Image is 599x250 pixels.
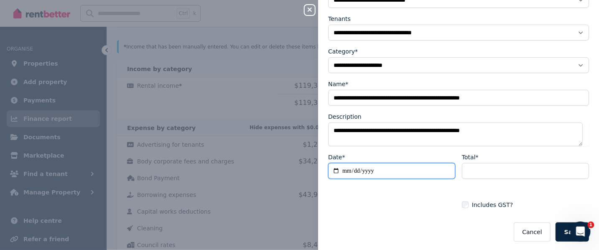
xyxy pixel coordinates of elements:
[328,112,362,121] label: Description
[328,153,345,161] label: Date*
[588,222,594,228] span: 1
[462,202,469,208] input: Includes GST?
[514,222,550,242] button: Cancel
[328,15,351,23] label: Tenants
[462,153,479,161] label: Total*
[556,222,589,242] button: Save
[328,80,348,88] label: Name*
[571,222,591,242] iframe: Intercom live chat
[472,201,513,209] span: Includes GST?
[328,47,358,56] label: Category*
